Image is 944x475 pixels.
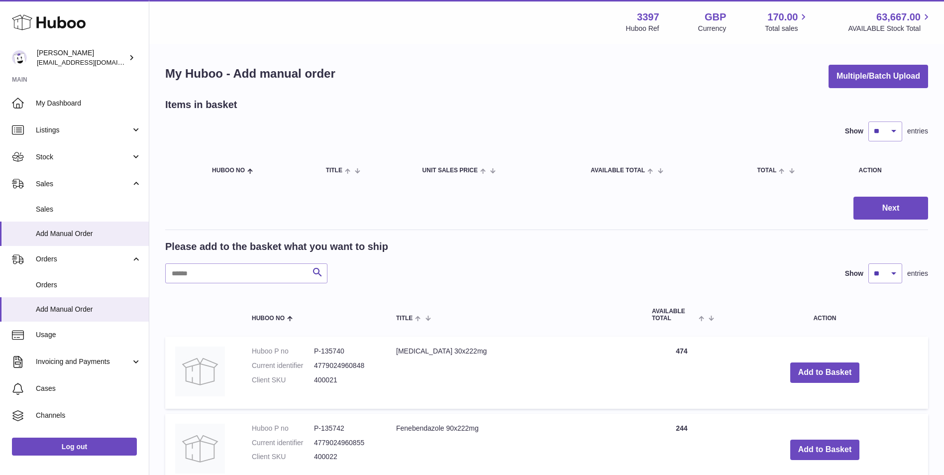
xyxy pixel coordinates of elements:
[848,24,932,33] span: AVAILABLE Stock Total
[314,452,376,462] dd: 400022
[36,411,141,420] span: Channels
[314,361,376,370] dd: 4779024960848
[165,240,388,253] h2: Please add to the basket what you want to ship
[36,125,131,135] span: Listings
[386,337,642,409] td: [MEDICAL_DATA] 30x222mg
[252,315,285,322] span: Huboo no
[396,315,413,322] span: Title
[765,24,809,33] span: Total sales
[252,424,314,433] dt: Huboo P no
[36,384,141,393] span: Cases
[37,58,146,66] span: [EMAIL_ADDRESS][DOMAIN_NAME]
[36,99,141,108] span: My Dashboard
[829,65,928,88] button: Multiple/Batch Upload
[165,98,237,112] h2: Items in basket
[853,197,928,220] button: Next
[252,361,314,370] dt: Current identifier
[767,10,798,24] span: 170.00
[845,126,863,136] label: Show
[12,50,27,65] img: sales@canchema.com
[907,269,928,278] span: entries
[36,152,131,162] span: Stock
[252,375,314,385] dt: Client SKU
[859,167,918,174] div: Action
[790,362,860,383] button: Add to Basket
[705,10,726,24] strong: GBP
[642,337,722,409] td: 474
[314,375,376,385] dd: 400021
[757,167,776,174] span: Total
[314,424,376,433] dd: P-135742
[36,305,141,314] span: Add Manual Order
[845,269,863,278] label: Show
[37,48,126,67] div: [PERSON_NAME]
[326,167,342,174] span: Title
[36,254,131,264] span: Orders
[765,10,809,33] a: 170.00 Total sales
[175,424,225,474] img: Fenebendazole 90x222mg
[36,229,141,238] span: Add Manual Order
[652,308,696,321] span: AVAILABLE Total
[907,126,928,136] span: entries
[36,280,141,290] span: Orders
[591,167,645,174] span: AVAILABLE Total
[314,347,376,356] dd: P-135740
[848,10,932,33] a: 63,667.00 AVAILABLE Stock Total
[626,24,659,33] div: Huboo Ref
[876,10,921,24] span: 63,667.00
[252,347,314,356] dt: Huboo P no
[36,205,141,214] span: Sales
[790,440,860,460] button: Add to Basket
[36,330,141,340] span: Usage
[252,438,314,448] dt: Current identifier
[252,452,314,462] dt: Client SKU
[175,347,225,396] img: Fenbendazole 30x222mg
[36,357,131,366] span: Invoicing and Payments
[212,167,245,174] span: Huboo no
[637,10,659,24] strong: 3397
[698,24,727,33] div: Currency
[722,298,928,331] th: Action
[36,179,131,189] span: Sales
[314,438,376,448] dd: 4779024960855
[422,167,478,174] span: Unit Sales Price
[165,66,335,82] h1: My Huboo - Add manual order
[12,438,137,456] a: Log out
